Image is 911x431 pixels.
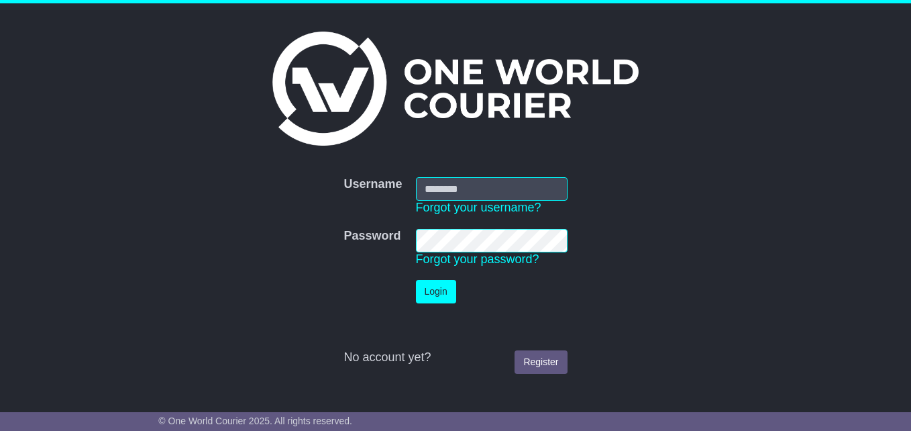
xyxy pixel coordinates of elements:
[515,350,567,374] a: Register
[343,177,402,192] label: Username
[158,416,352,426] span: © One World Courier 2025. All rights reserved.
[416,280,456,303] button: Login
[343,229,400,244] label: Password
[416,252,539,266] a: Forgot your password?
[272,32,639,146] img: One World
[416,201,541,214] a: Forgot your username?
[343,350,567,365] div: No account yet?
